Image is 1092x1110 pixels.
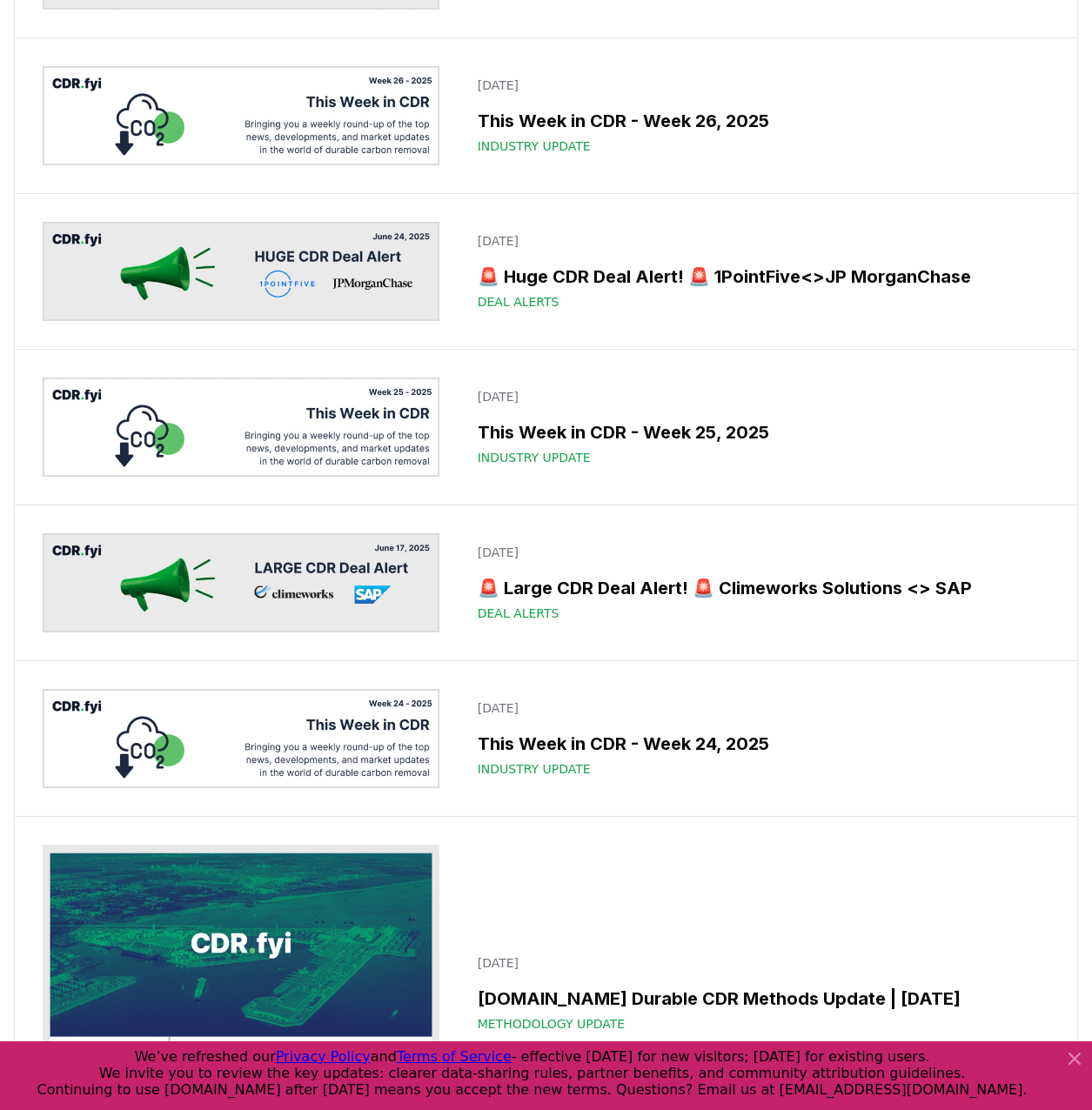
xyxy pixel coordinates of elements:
h3: 🚨 Large CDR Deal Alert! 🚨 Climeworks Solutions <> SAP [478,575,1039,601]
img: 🚨 Large CDR Deal Alert! 🚨 Climeworks Solutions <> SAP blog post image [43,533,439,632]
p: [DATE] [478,954,1039,972]
span: Methodology Update [478,1015,625,1033]
p: [DATE] [478,232,1039,250]
a: [DATE]🚨 Large CDR Deal Alert! 🚨 Climeworks Solutions <> SAPDeal Alerts [467,533,1049,632]
a: [DATE]This Week in CDR - Week 24, 2025Industry Update [467,689,1049,788]
h3: This Week in CDR - Week 24, 2025 [478,731,1039,757]
img: This Week in CDR - Week 24, 2025 blog post image [43,689,439,788]
p: [DATE] [478,699,1039,717]
span: Industry Update [478,137,591,155]
span: Deal Alerts [478,293,559,311]
h3: [DOMAIN_NAME] Durable CDR Methods Update | [DATE] [478,986,1039,1012]
p: [DATE] [478,77,1039,94]
h3: 🚨 Huge CDR Deal Alert! 🚨 1PointFive<>JP MorganChase [478,264,1039,290]
a: [DATE]This Week in CDR - Week 25, 2025Industry Update [467,378,1049,477]
img: 🚨 Huge CDR Deal Alert! 🚨 1PointFive<>JP MorganChase blog post image [43,222,439,321]
a: [DATE][DOMAIN_NAME] Durable CDR Methods Update | [DATE]Methodology Update [467,944,1049,1043]
a: [DATE]This Week in CDR - Week 26, 2025Industry Update [467,66,1049,165]
img: This Week in CDR - Week 25, 2025 blog post image [43,378,439,477]
h3: This Week in CDR - Week 26, 2025 [478,108,1039,134]
h3: This Week in CDR - Week 25, 2025 [478,419,1039,445]
p: [DATE] [478,388,1039,405]
a: [DATE]🚨 Huge CDR Deal Alert! 🚨 1PointFive<>JP MorganChaseDeal Alerts [467,222,1049,321]
span: Industry Update [478,449,591,466]
img: This Week in CDR - Week 26, 2025 blog post image [43,66,439,165]
span: Industry Update [478,760,591,778]
p: [DATE] [478,544,1039,561]
span: Deal Alerts [478,605,559,622]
